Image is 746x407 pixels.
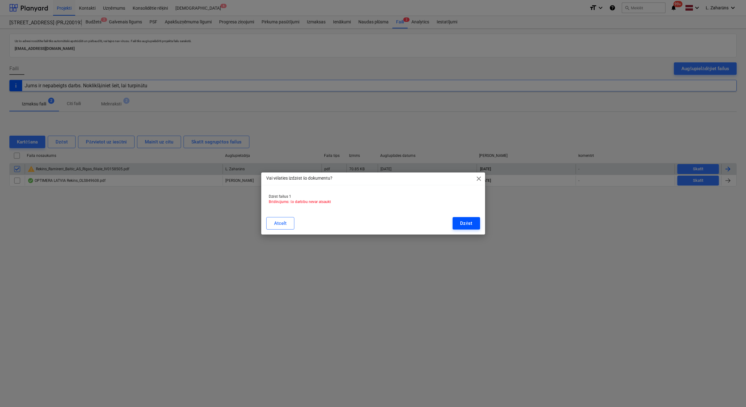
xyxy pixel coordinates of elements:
button: Atcelt [266,217,294,230]
div: Atcelt [274,219,287,227]
p: Vai vēlaties izdzēst šo dokumentu? [266,175,333,182]
span: close [475,175,483,182]
div: Dzēst [460,219,472,227]
p: Brīdinājums: šo darbību nevar atsaukt [269,199,478,205]
p: Dzēst failus 1 [269,194,478,199]
iframe: Chat Widget [715,377,746,407]
button: Dzēst [453,217,480,230]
